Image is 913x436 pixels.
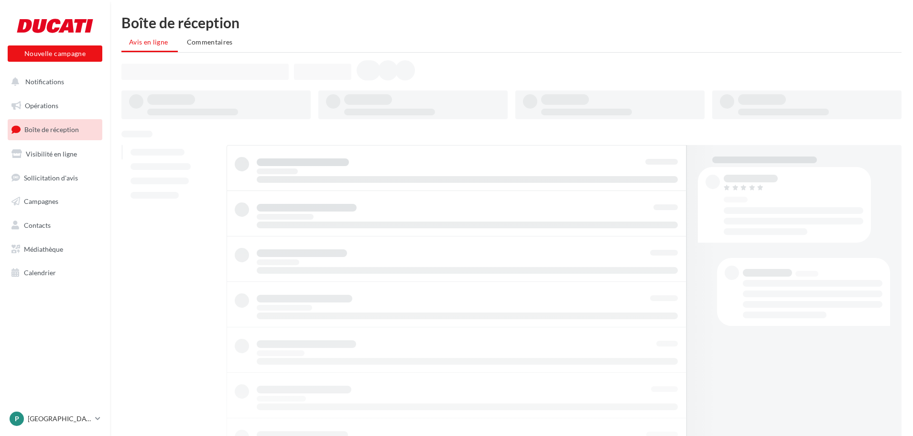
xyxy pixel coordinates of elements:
a: Boîte de réception [6,119,104,140]
a: Campagnes [6,191,104,212]
p: [GEOGRAPHIC_DATA] [28,414,91,424]
span: Sollicitation d'avis [24,173,78,181]
span: Médiathèque [24,245,63,253]
button: Notifications [6,72,100,92]
a: Contacts [6,215,104,235]
div: Boîte de réception [121,15,902,30]
span: Visibilité en ligne [26,150,77,158]
span: P [15,414,19,424]
span: Campagnes [24,197,58,205]
a: P [GEOGRAPHIC_DATA] [8,410,102,428]
span: Calendrier [24,268,56,277]
a: Sollicitation d'avis [6,168,104,188]
a: Médiathèque [6,239,104,259]
span: Commentaires [187,38,233,46]
span: Notifications [25,78,64,86]
button: Nouvelle campagne [8,45,102,62]
a: Opérations [6,96,104,116]
a: Visibilité en ligne [6,144,104,164]
a: Calendrier [6,263,104,283]
span: Opérations [25,101,58,110]
span: Boîte de réception [24,125,79,134]
span: Contacts [24,221,51,229]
